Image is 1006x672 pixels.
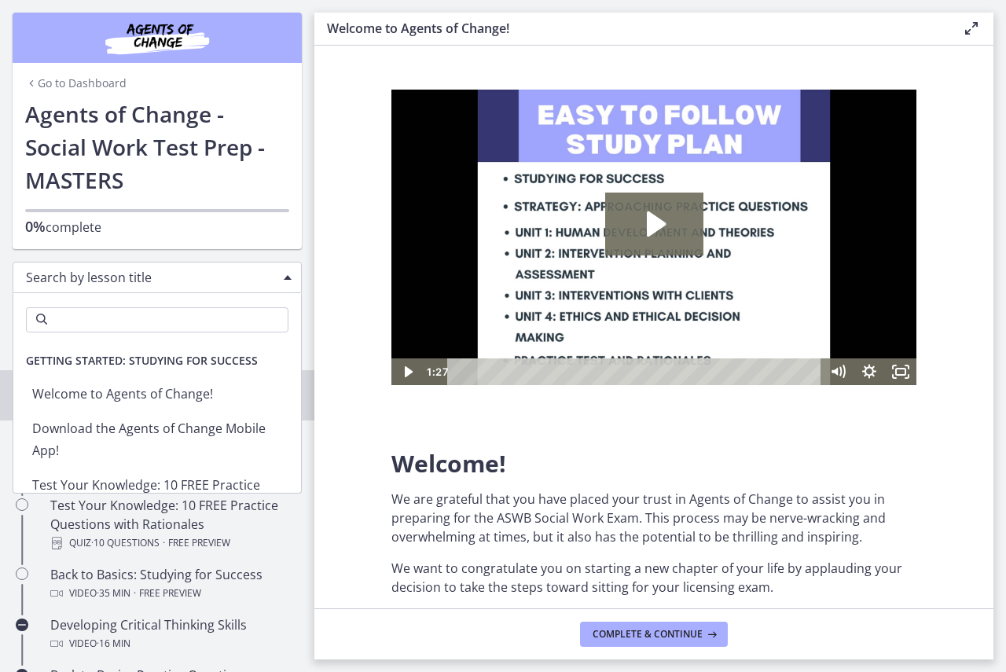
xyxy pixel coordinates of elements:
span: Getting Started: Studying for Success [13,345,270,376]
li: Welcome to Agents of Change! [13,376,301,411]
div: Back to Basics: Studying for Success [50,565,296,603]
button: Show settings menu [462,269,494,296]
p: complete [25,217,289,237]
div: Test Your Knowledge: 10 FREE Practice Questions with Rationales [50,496,296,553]
span: · [163,534,165,553]
span: Complete & continue [593,628,703,641]
span: Free preview [139,584,201,603]
div: Developing Critical Thinking Skills [50,615,296,653]
h3: Welcome to Agents of Change! [327,19,937,38]
span: · [134,584,136,603]
div: Video [50,634,296,653]
p: We want to congratulate you on starting a new chapter of your life by applauding your decision to... [391,559,916,597]
span: · 16 min [97,634,130,653]
a: Go to Dashboard [25,75,127,91]
span: · 10 Questions [91,534,160,553]
span: · 35 min [97,584,130,603]
div: Search by lesson title [13,262,302,293]
div: Playbar [68,269,423,296]
button: Complete & continue [580,622,728,647]
p: We are grateful that you have placed your trust in Agents of Change to assist you in preparing fo... [391,490,916,546]
button: Fullscreen [494,269,525,296]
li: Test Your Knowledge: 10 FREE Practice Questions with Rationales [13,468,301,524]
img: Agents of Change [63,19,251,57]
div: Quiz [50,534,296,553]
span: Free preview [168,534,230,553]
button: Mute [431,269,462,296]
button: Play Video: c1o6hcmjueu5qasqsu00.mp4 [214,103,312,166]
span: Search by lesson title [26,269,276,286]
h1: Agents of Change - Social Work Test Prep - MASTERS [25,97,289,196]
div: Video [50,584,296,603]
span: Welcome! [391,447,506,479]
li: Download the Agents of Change Mobile App! [13,411,301,468]
span: 0% [25,217,46,236]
